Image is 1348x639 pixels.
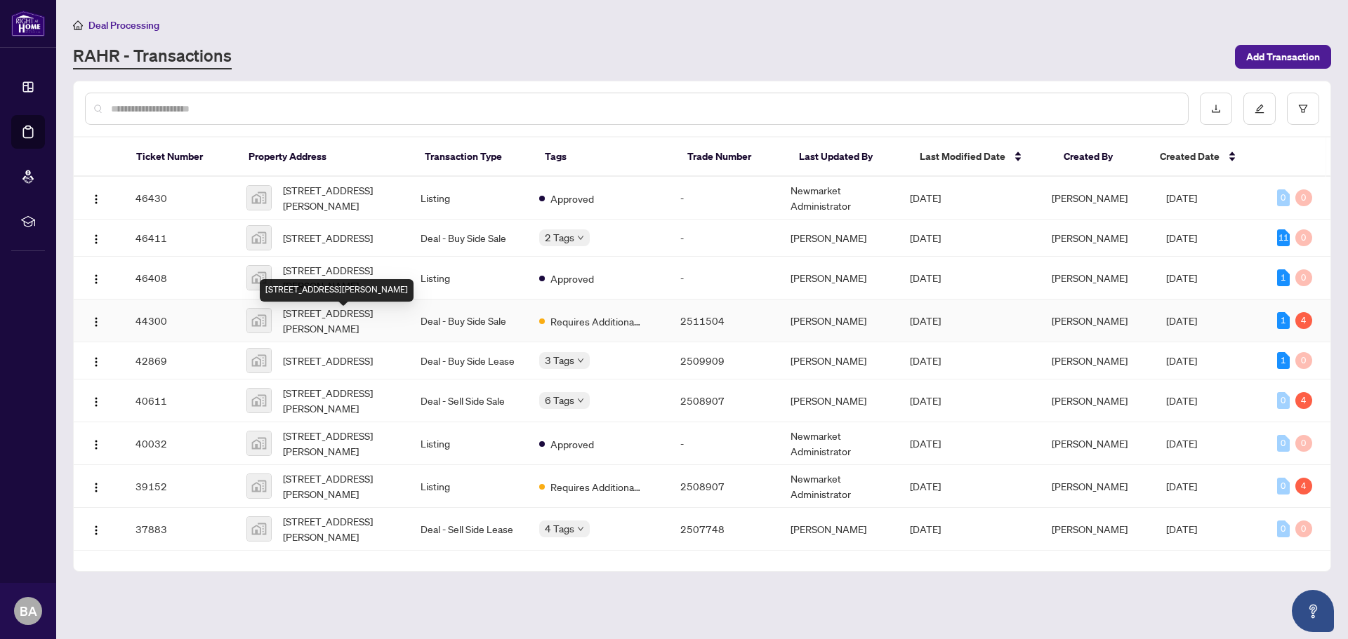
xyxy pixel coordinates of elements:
[779,422,898,465] td: Newmarket Administrator
[409,342,528,379] td: Deal - Buy Side Lease
[1052,394,1128,407] span: [PERSON_NAME]
[409,508,528,551] td: Deal - Sell Side Lease
[237,137,414,177] th: Property Address
[91,274,102,285] img: Logo
[1295,312,1312,329] div: 4
[1277,435,1290,452] div: 0
[91,316,102,328] img: Logo
[1166,394,1197,407] span: [DATE]
[1052,437,1128,450] span: [PERSON_NAME]
[779,508,898,551] td: [PERSON_NAME]
[1052,354,1128,367] span: [PERSON_NAME]
[1052,231,1128,244] span: [PERSON_NAME]
[550,314,642,329] span: Requires Additional Docs
[247,186,271,210] img: thumbnail-img
[85,267,107,289] button: Logo
[550,271,594,286] span: Approved
[779,177,898,220] td: Newmarket Administrator
[669,508,780,551] td: 2507748
[247,309,271,332] img: thumbnail-img
[409,422,528,465] td: Listing
[545,520,574,537] span: 4 Tags
[1277,478,1290,495] div: 0
[1052,480,1128,492] span: [PERSON_NAME]
[73,20,83,30] span: home
[1243,93,1276,125] button: edit
[550,436,594,452] span: Approved
[676,137,788,177] th: Trade Number
[910,314,941,327] span: [DATE]
[1295,352,1312,369] div: 0
[1052,271,1128,284] span: [PERSON_NAME]
[283,305,398,336] span: [STREET_ADDRESS][PERSON_NAME]
[91,482,102,493] img: Logo
[1166,354,1197,367] span: [DATE]
[788,137,908,177] th: Last Updated By
[669,422,780,465] td: -
[1292,590,1334,632] button: Open asap
[85,475,107,497] button: Logo
[409,177,528,220] td: Listing
[1277,352,1290,369] div: 1
[669,300,780,342] td: 2511504
[85,309,107,332] button: Logo
[283,230,373,245] span: [STREET_ADDRESS]
[247,517,271,541] img: thumbnail-img
[545,229,574,245] span: 2 Tags
[779,342,898,379] td: [PERSON_NAME]
[283,353,373,368] span: [STREET_ADDRESS]
[1287,93,1319,125] button: filter
[669,177,780,220] td: -
[1295,435,1312,452] div: 0
[1166,231,1197,244] span: [DATE]
[20,601,37,621] span: BA
[910,191,941,204] span: [DATE]
[409,257,528,300] td: Listing
[1166,271,1197,284] span: [DATE]
[550,479,642,495] span: Requires Additional Docs
[1166,437,1197,450] span: [DATE]
[1277,189,1290,206] div: 0
[1277,229,1290,246] div: 11
[1295,478,1312,495] div: 4
[577,357,584,364] span: down
[779,300,898,342] td: [PERSON_NAME]
[124,379,235,422] td: 40611
[550,191,594,206] span: Approved
[91,396,102,408] img: Logo
[1200,93,1232,125] button: download
[283,513,398,544] span: [STREET_ADDRESS][PERSON_NAME]
[1246,46,1320,68] span: Add Transaction
[910,271,941,284] span: [DATE]
[669,220,780,257] td: -
[11,11,45,36] img: logo
[1160,149,1220,164] span: Created Date
[124,300,235,342] td: 44300
[247,349,271,372] img: thumbnail-img
[1295,269,1312,286] div: 0
[1052,523,1128,535] span: [PERSON_NAME]
[85,432,107,455] button: Logo
[247,431,271,455] img: thumbnail-img
[669,465,780,508] td: 2508907
[124,220,235,257] td: 46411
[1295,392,1312,409] div: 4
[577,234,584,241] span: down
[908,137,1052,177] th: Last Modified Date
[910,437,941,450] span: [DATE]
[545,392,574,408] span: 6 Tags
[1277,392,1290,409] div: 0
[534,137,676,177] th: Tags
[91,525,102,536] img: Logo
[1052,137,1149,177] th: Created By
[779,379,898,422] td: [PERSON_NAME]
[409,379,528,422] td: Deal - Sell Side Sale
[669,342,780,379] td: 2509909
[1277,520,1290,537] div: 0
[409,300,528,342] td: Deal - Buy Side Sale
[124,422,235,465] td: 40032
[779,465,898,508] td: Newmarket Administrator
[1277,312,1290,329] div: 1
[1149,137,1261,177] th: Created Date
[247,226,271,250] img: thumbnail-img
